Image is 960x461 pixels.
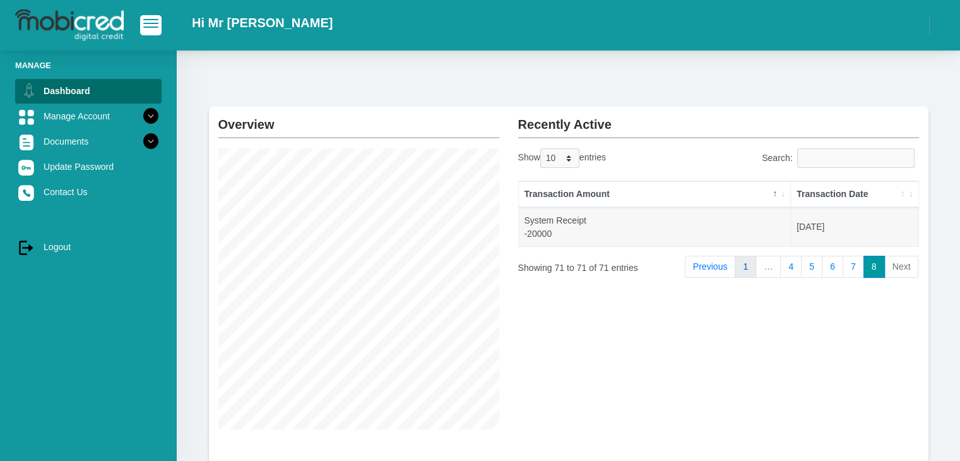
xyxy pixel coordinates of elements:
[218,107,499,132] h2: Overview
[791,208,918,246] td: [DATE]
[843,256,864,278] a: 7
[780,256,802,278] a: 4
[518,148,606,168] label: Show entries
[762,148,919,168] label: Search:
[518,254,674,275] div: Showing 71 to 71 of 71 entries
[15,180,162,204] a: Contact Us
[15,155,162,179] a: Update Password
[192,15,333,30] h2: Hi Mr [PERSON_NAME]
[519,181,791,208] th: Transaction Amount: activate to sort column descending
[15,9,124,41] img: logo-mobicred.svg
[15,235,162,259] a: Logout
[15,129,162,153] a: Documents
[540,148,579,168] select: Showentries
[15,59,162,71] li: Manage
[797,148,915,168] input: Search:
[801,256,822,278] a: 5
[735,256,756,278] a: 1
[15,104,162,128] a: Manage Account
[15,79,162,103] a: Dashboard
[685,256,736,278] a: Previous
[518,107,919,132] h2: Recently Active
[791,181,918,208] th: Transaction Date: activate to sort column ascending
[863,256,885,278] a: 8
[822,256,843,278] a: 6
[519,208,791,246] td: System Receipt -20000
